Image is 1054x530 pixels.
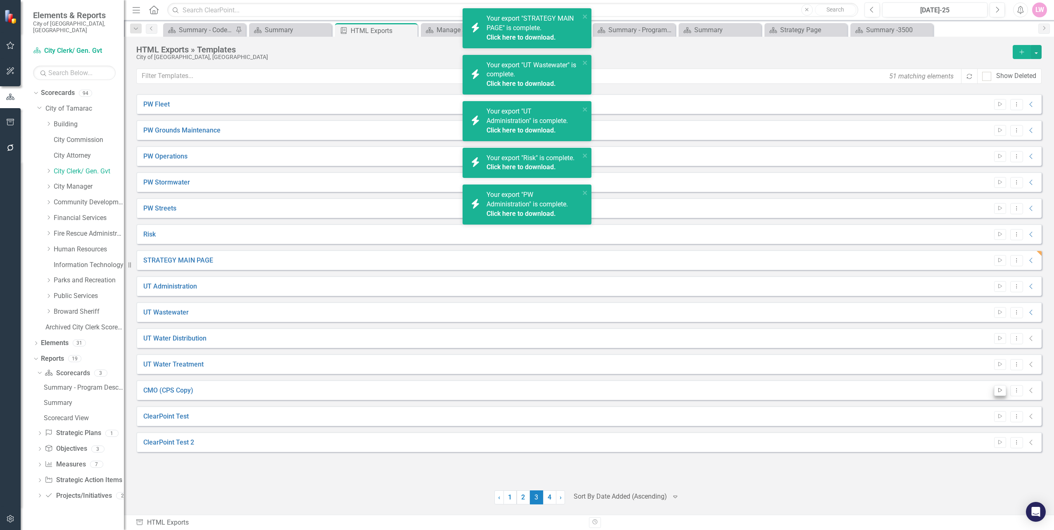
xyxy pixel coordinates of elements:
a: City Attorney [54,151,124,161]
a: Archived City Clerk Scorecard [45,323,124,332]
button: [DATE]-25 [882,2,988,17]
a: Financial Services [54,213,124,223]
a: UT Administration [143,282,197,291]
a: Projects/Initiatives [45,491,112,501]
a: Click here to download. [487,163,556,171]
div: Summary [694,25,759,35]
span: Search [826,6,844,13]
a: UT Wastewater [143,308,189,317]
button: close [582,104,588,114]
a: Summary - Program Description (1300) [595,25,673,35]
a: Click here to download. [487,33,556,41]
a: Click here to download. [487,126,556,134]
a: 2 [517,490,530,504]
div: Summary - Program Description (1300) [44,384,124,391]
a: Broward Sheriff [54,307,124,317]
a: Objectives [45,444,87,454]
span: ‹ [498,493,500,501]
div: Scorecard View [44,414,124,422]
div: Open Intercom Messenger [1026,502,1046,522]
a: Measures [45,460,85,469]
a: ClearPoint Test [143,412,189,421]
a: Public Services [54,291,124,301]
small: City of [GEOGRAPHIC_DATA], [GEOGRAPHIC_DATA] [33,20,116,34]
input: Filter Templates... [136,69,962,84]
a: Summary -3500 [852,25,931,35]
div: 3 [94,369,107,376]
div: 94 [79,90,92,97]
button: close [582,188,588,197]
a: Strategy Page [767,25,845,35]
a: 4 [543,490,556,504]
a: PW Stormwater [143,178,190,187]
a: Information Technology [54,260,124,270]
a: City Commission [54,135,124,145]
a: Fire Rescue Administration [54,229,124,239]
a: Scorecard View [42,411,124,424]
div: Summary [44,399,124,407]
span: Your export "UT Administration" is complete. [487,107,578,135]
span: Your export "PW Administration" is complete. [487,191,578,219]
a: PW Operations [143,152,188,161]
span: Your export "Risk" is complete. [487,154,574,173]
span: Your export "STRATEGY MAIN PAGE" is complete. [487,14,578,43]
img: ClearPoint Strategy [4,9,19,24]
a: Summary [681,25,759,35]
div: Summary - Program Description (1300) [608,25,673,35]
input: Search ClearPoint... [167,3,858,17]
div: HTML Exports [135,518,583,528]
a: Building [54,120,124,129]
a: City Clerk/ Gen. Gvt [54,167,124,176]
input: Search Below... [33,66,116,80]
a: City Clerk/ Gen. Gvt [33,46,116,56]
a: Strategic Plans [45,428,101,438]
a: Summary - Code Enforcement (3020) [165,25,233,35]
a: City of Tamarac [45,104,124,114]
a: Parks and Recreation [54,276,124,285]
div: 31 [73,340,86,347]
div: 7 [90,461,103,468]
a: Scorecards [41,88,75,98]
div: Summary - Code Enforcement (3020) [179,25,233,35]
a: Summary - Program Description (1300) [42,381,124,394]
a: Reports [41,354,64,364]
div: 19 [68,355,81,362]
div: 51 matching elements [887,69,956,83]
span: Elements & Reports [33,10,116,20]
a: Community Development [54,198,124,207]
div: Summary [265,25,330,35]
a: Summary [251,25,330,35]
a: ClearPoint Test 2 [143,438,194,447]
button: close [582,151,588,161]
a: Human Resources [54,245,124,254]
a: 1 [503,490,517,504]
a: City Manager [54,182,124,192]
a: Risk [143,230,156,239]
div: Manage Scorecards [437,25,501,35]
button: Search [815,4,856,16]
a: STRATEGY MAIN PAGE [143,256,213,265]
a: UT Water Treatment [143,360,204,369]
div: HTML Exports » Templates [136,45,1009,54]
button: close [582,58,588,68]
span: 3 [530,490,543,504]
span: › [560,493,562,501]
div: City of [GEOGRAPHIC_DATA], [GEOGRAPHIC_DATA] [136,54,1009,60]
div: Strategy Page [780,25,845,35]
div: Summary -3500 [866,25,931,35]
div: 1 [105,430,119,437]
a: PW Fleet [143,100,170,109]
a: Click here to download. [487,80,556,88]
a: PW Grounds Maintenance [143,126,221,135]
a: PW Streets [143,204,176,213]
div: 3 [91,445,104,452]
a: Manage Scorecards [423,25,501,35]
div: [DATE]-25 [885,5,985,15]
button: LW [1032,2,1047,17]
a: CMO (CPS Copy) [143,386,193,395]
a: UT Water Distribution [143,334,207,343]
span: Your export "UT Wastewater" is complete. [487,61,578,89]
a: Elements [41,338,69,348]
button: close [582,12,588,21]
